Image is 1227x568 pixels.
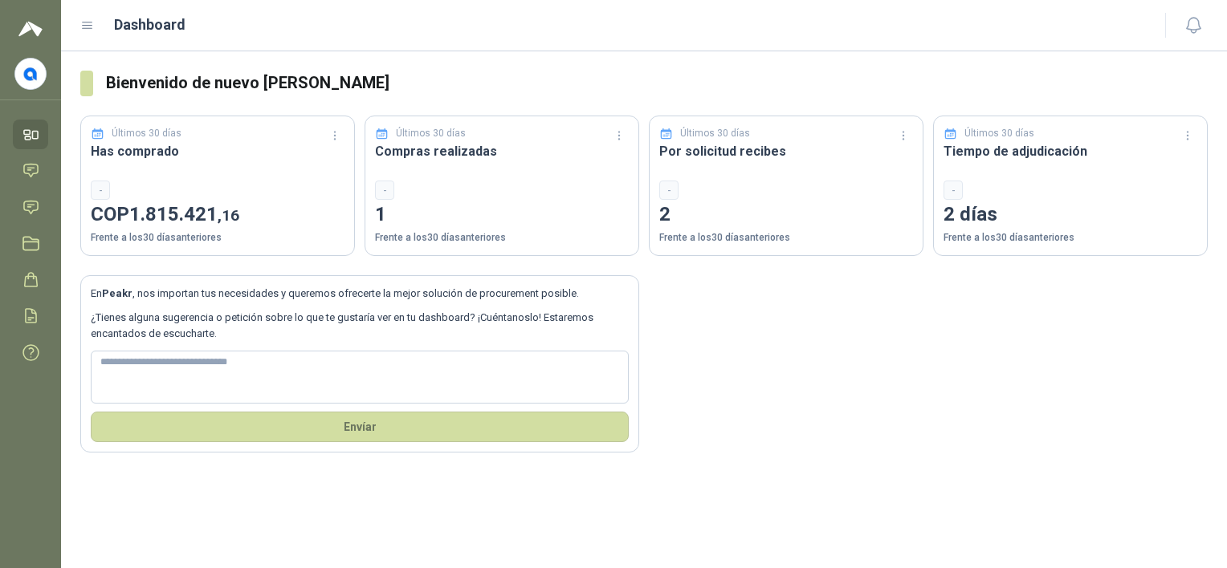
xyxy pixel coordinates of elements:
[944,230,1197,245] p: Frente a los 30 días anteriores
[396,126,466,141] p: Últimos 30 días
[129,203,239,225] span: 1.815.421
[944,200,1197,230] p: 2 días
[964,126,1034,141] p: Últimos 30 días
[112,126,181,141] p: Últimos 30 días
[375,200,629,230] p: 1
[218,206,239,225] span: ,16
[659,200,913,230] p: 2
[375,141,629,161] h3: Compras realizadas
[102,287,132,299] b: Peakr
[91,412,629,442] button: Envíar
[944,181,963,200] div: -
[944,141,1197,161] h3: Tiempo de adjudicación
[91,141,344,161] h3: Has comprado
[91,230,344,245] p: Frente a los 30 días anteriores
[15,59,46,89] img: Company Logo
[375,181,394,200] div: -
[659,230,913,245] p: Frente a los 30 días anteriores
[91,310,629,343] p: ¿Tienes alguna sugerencia o petición sobre lo que te gustaría ver en tu dashboard? ¡Cuéntanoslo! ...
[375,230,629,245] p: Frente a los 30 días anteriores
[106,71,1208,95] h3: Bienvenido de nuevo [PERSON_NAME]
[659,141,913,161] h3: Por solicitud recibes
[659,181,679,200] div: -
[114,14,185,36] h1: Dashboard
[18,19,43,39] img: Logo peakr
[91,181,110,200] div: -
[91,200,344,230] p: COP
[680,126,750,141] p: Últimos 30 días
[91,286,629,302] p: En , nos importan tus necesidades y queremos ofrecerte la mejor solución de procurement posible.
